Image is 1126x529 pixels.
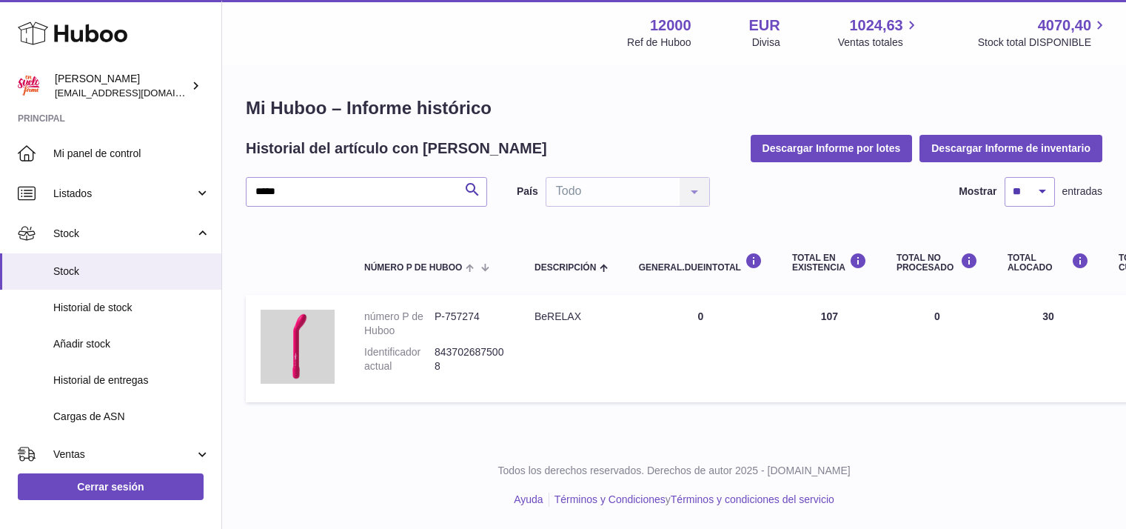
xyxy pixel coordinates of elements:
[246,139,547,159] h2: Historial del artículo con [PERSON_NAME]
[897,253,978,273] div: Total NO PROCESADO
[364,345,435,373] dt: Identificador actual
[53,337,210,351] span: Añadir stock
[18,75,40,97] img: mar@ensuelofirme.com
[838,36,920,50] span: Ventas totales
[752,36,780,50] div: Divisa
[53,227,195,241] span: Stock
[53,301,210,315] span: Historial de stock
[55,87,218,99] span: [EMAIL_ADDRESS][DOMAIN_NAME]
[1038,16,1091,36] span: 4070,40
[18,473,204,500] a: Cerrar sesión
[364,263,462,273] span: número P de Huboo
[959,184,996,199] label: Mostrar
[53,264,210,279] span: Stock
[919,135,1102,162] button: Descargar Informe de inventario
[751,135,913,162] button: Descargar Informe por lotes
[364,310,435,338] dt: número P de Huboo
[792,253,867,273] div: Total en EXISTENCIA
[978,16,1108,50] a: 4070,40 Stock total DISPONIBLE
[882,295,993,402] td: 0
[627,36,691,50] div: Ref de Huboo
[517,184,538,199] label: País
[435,345,505,373] dd: 8437026875008
[53,187,195,201] span: Listados
[639,253,763,273] div: general.dueInTotal
[1008,253,1089,273] div: Total ALOCADO
[838,16,920,50] a: 1024,63 Ventas totales
[978,36,1108,50] span: Stock total DISPONIBLE
[55,72,188,100] div: [PERSON_NAME]
[534,310,609,324] div: BeRELAX
[549,493,834,507] li: y
[554,493,666,505] a: Términos y Condiciones
[261,310,335,384] img: product image
[53,448,195,462] span: Ventas
[624,295,777,402] td: 0
[671,493,834,505] a: Términos y condiciones del servicio
[53,147,210,161] span: Mi panel de control
[993,295,1104,402] td: 30
[777,295,882,402] td: 107
[514,493,543,505] a: Ayuda
[749,16,780,36] strong: EUR
[1062,184,1102,199] span: entradas
[246,96,1102,120] h1: Mi Huboo – Informe histórico
[234,464,1114,478] p: Todos los derechos reservados. Derechos de autor 2025 - [DOMAIN_NAME]
[650,16,691,36] strong: 12000
[53,410,210,424] span: Cargas de ASN
[53,373,210,387] span: Historial de entregas
[849,16,902,36] span: 1024,63
[534,263,596,273] span: Descripción
[435,310,505,338] dd: P-757274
